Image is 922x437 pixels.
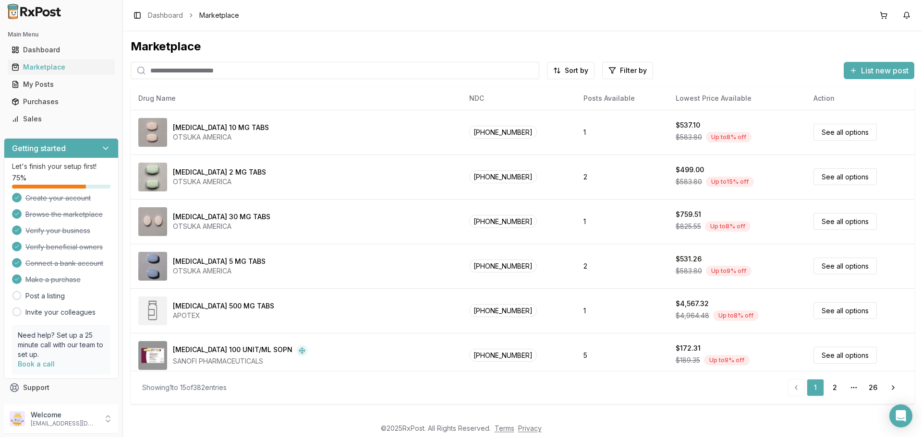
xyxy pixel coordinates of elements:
[676,254,702,264] div: $531.26
[676,210,701,219] div: $759.51
[25,275,81,284] span: Make a purchase
[173,222,270,231] div: OTSUKA AMERICA
[138,118,167,147] img: Abilify 10 MG TABS
[602,62,653,79] button: Filter by
[576,154,667,199] td: 2
[704,355,750,366] div: Up to 9 % off
[469,349,537,362] span: [PHONE_NUMBER]
[8,41,115,59] a: Dashboard
[25,307,96,317] a: Invite your colleagues
[12,162,110,171] p: Let's finish your setup first!
[4,4,65,19] img: RxPost Logo
[138,341,167,370] img: Admelog SoloStar 100 UNIT/ML SOPN
[173,167,266,177] div: [MEDICAL_DATA] 2 MG TABS
[8,93,115,110] a: Purchases
[4,396,119,413] button: Feedback
[199,11,239,20] span: Marketplace
[8,59,115,76] a: Marketplace
[4,42,119,58] button: Dashboard
[668,87,806,110] th: Lowest Price Available
[173,123,269,132] div: [MEDICAL_DATA] 10 MG TABS
[131,87,461,110] th: Drug Name
[25,259,103,268] span: Connect a bank account
[495,424,514,432] a: Terms
[576,199,667,244] td: 1
[565,66,588,75] span: Sort by
[676,120,700,130] div: $537.10
[576,333,667,378] td: 5
[547,62,594,79] button: Sort by
[806,87,914,110] th: Action
[813,213,877,230] a: See all options
[469,126,537,139] span: [PHONE_NUMBER]
[25,210,103,219] span: Browse the marketplace
[173,301,274,311] div: [MEDICAL_DATA] 500 MG TABS
[576,244,667,288] td: 2
[676,177,702,187] span: $583.80
[12,97,111,106] div: Purchases
[31,410,97,420] p: Welcome
[173,132,269,142] div: OTSUKA AMERICA
[31,420,97,427] p: [EMAIL_ADDRESS][DOMAIN_NAME]
[25,242,103,252] span: Verify beneficial owners
[469,260,537,272] span: [PHONE_NUMBER]
[813,124,877,141] a: See all options
[142,383,227,392] div: Showing 1 to 15 of 382 entries
[620,66,647,75] span: Filter by
[676,311,709,320] span: $4,964.48
[576,288,667,333] td: 1
[25,226,90,236] span: Verify your business
[25,193,91,203] span: Create your account
[676,222,701,231] span: $825.55
[148,11,183,20] a: Dashboard
[12,142,66,154] h3: Getting started
[12,173,26,183] span: 75 %
[826,379,843,396] a: 2
[676,132,702,142] span: $583.80
[173,356,308,366] div: SANOFI PHARMACEUTICALS
[173,212,270,222] div: [MEDICAL_DATA] 30 MG TABS
[10,411,25,426] img: User avatar
[861,65,909,76] span: List new post
[889,404,912,427] div: Open Intercom Messenger
[18,331,105,359] p: Need help? Set up a 25 minute call with our team to set up.
[807,379,824,396] a: 1
[138,252,167,281] img: Abilify 5 MG TABS
[676,355,700,365] span: $189.35
[788,379,903,396] nav: pagination
[8,31,115,38] h2: Main Menu
[713,310,759,321] div: Up to 8 % off
[864,379,882,396] a: 26
[884,379,903,396] a: Go to next page
[12,45,111,55] div: Dashboard
[705,221,751,232] div: Up to 8 % off
[706,266,752,276] div: Up to 9 % off
[518,424,542,432] a: Privacy
[8,76,115,93] a: My Posts
[173,311,274,320] div: APOTEX
[4,59,119,75] button: Marketplace
[4,379,119,396] button: Support
[813,258,877,274] a: See all options
[148,11,239,20] nav: breadcrumb
[173,266,266,276] div: OTSUKA AMERICA
[173,345,292,356] div: [MEDICAL_DATA] 100 UNIT/ML SOPN
[813,347,877,364] a: See all options
[676,266,702,276] span: $583.80
[676,299,709,308] div: $4,567.32
[12,62,111,72] div: Marketplace
[469,170,537,183] span: [PHONE_NUMBER]
[138,207,167,236] img: Abilify 30 MG TABS
[461,87,576,110] th: NDC
[18,360,55,368] a: Book a call
[844,67,914,76] a: List new post
[676,343,701,353] div: $172.31
[131,39,914,54] div: Marketplace
[8,110,115,128] a: Sales
[23,400,56,410] span: Feedback
[813,168,877,185] a: See all options
[4,111,119,127] button: Sales
[813,302,877,319] a: See all options
[173,177,266,187] div: OTSUKA AMERICA
[676,165,704,175] div: $499.00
